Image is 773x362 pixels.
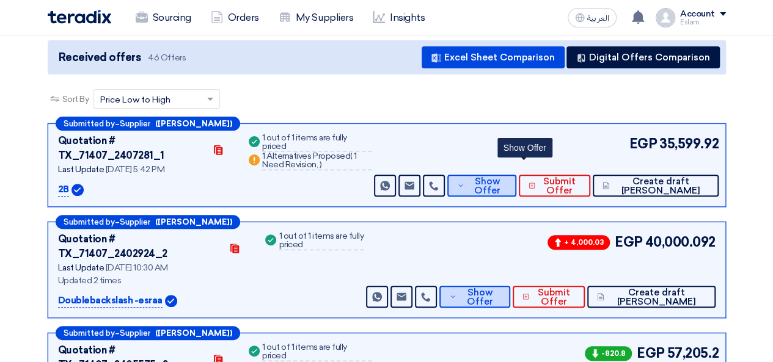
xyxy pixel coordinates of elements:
span: Submitted by [64,218,115,226]
div: – [56,117,240,131]
span: + 4,000.03 [548,235,610,250]
img: profile_test.png [656,8,675,27]
img: Verified Account [165,295,177,307]
button: Excel Sheet Comparison [422,46,565,68]
div: – [56,215,240,229]
span: Create draft [PERSON_NAME] [607,288,706,306]
div: Account [680,9,715,20]
a: Orders [201,4,269,31]
div: 1 Alternatives Proposed [262,152,372,170]
div: Quotation # TX_71407_2402924_2 [58,232,222,261]
span: Last Update [58,164,104,175]
span: [DATE] 5:42 PM [106,164,164,175]
span: العربية [587,14,609,23]
b: ([PERSON_NAME]) [155,120,232,128]
span: Create draft [PERSON_NAME] [612,177,708,195]
p: Doublebackslash -esraa [58,294,163,308]
div: 1 out of 1 items are fully priced [262,134,372,152]
button: Submit Offer [519,175,590,197]
span: 40,000.092 [645,232,715,252]
span: EGP [629,134,657,154]
span: 1 Need Revision, [262,151,357,170]
div: 1 out of 1 items are fully priced [262,343,372,361]
div: Updated 2 times [58,274,249,287]
span: 46 Offers [148,52,186,63]
span: Supplier [120,329,150,337]
span: 35,599.92 [659,134,719,154]
div: Eslam [680,19,726,26]
button: Digital Offers Comparison [566,46,720,68]
a: My Suppliers [269,4,363,31]
div: Quotation # TX_71407_2407281_1 [58,134,205,163]
span: Supplier [120,120,150,128]
span: Last Update [58,262,104,273]
span: Show Offer [467,177,507,195]
button: Submit Offer [513,286,585,308]
span: [DATE] 10:30 AM [106,262,168,273]
a: Insights [363,4,434,31]
div: Show Offer [497,138,552,157]
span: ( [350,151,353,161]
b: ([PERSON_NAME]) [155,329,232,337]
span: Submitted by [64,120,115,128]
button: Show Offer [439,286,510,308]
span: Submitted by [64,329,115,337]
span: Submit Offer [532,288,575,306]
button: Create draft [PERSON_NAME] [593,175,719,197]
button: Show Offer [447,175,516,197]
img: Verified Account [71,184,84,196]
button: Create draft [PERSON_NAME] [587,286,715,308]
b: ([PERSON_NAME]) [155,218,232,226]
span: ) [320,159,322,170]
span: Show Offer [460,288,500,306]
span: Submit Offer [538,177,581,195]
a: Sourcing [126,4,201,31]
span: EGP [615,232,643,252]
span: Supplier [120,218,150,226]
button: العربية [568,8,617,27]
div: 1 out of 1 items are fully priced [279,232,364,250]
span: Price Low to High [100,93,170,106]
p: 2B [58,183,69,197]
span: -820.8 [585,346,632,361]
span: Sort By [62,93,89,106]
img: Teradix logo [48,10,111,24]
span: Received offers [59,49,141,66]
div: – [56,326,240,340]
